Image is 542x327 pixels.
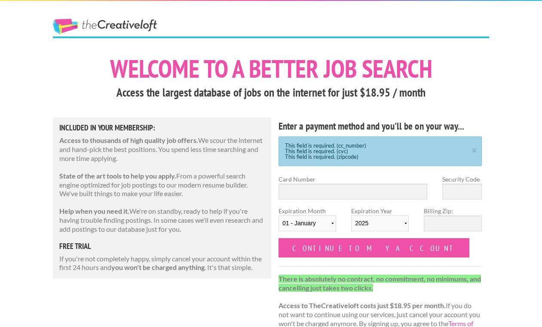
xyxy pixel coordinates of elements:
strong: State of the art tools to help you apply. [59,172,176,180]
p: We're on standby, ready to help if you're having trouble finding postings. In some cases we'll ev... [59,207,265,233]
select: Expiration Month [279,215,336,231]
a: × [469,146,480,152]
label: Billing Zip: [424,206,481,215]
p: We scour the internet and hand-pick the best positions. You spend less time searching and more ti... [59,136,265,163]
strong: you won't be charged anything [111,263,205,271]
strong: Access to thousands of high quality job offers. [59,136,198,144]
label: Security Code [442,175,482,184]
label: Card Number [279,175,427,184]
strong: Access to TheCreativeloft costs just $18.95 per month. [279,301,446,309]
strong: There is absolutely no contract, no commitment, no minimums, and cancelling just takes two clicks. [279,275,481,292]
label: Expiration Month [279,206,336,238]
div: This field is required. (cc_number) This field is required. (cvc) This field is required. (zipcode) [279,136,482,166]
select: Expiration Year [351,215,409,231]
h1: Welcome to a better job search [53,56,489,81]
h3: Access the largest database of jobs on the internet for just $18.95 / month [53,85,489,101]
a: The Creative Loft [53,19,157,34]
h4: Enter a payment method and you'll be on your way... [279,119,482,133]
label: Expiration Year [351,206,409,238]
input: Continue to my account [279,238,469,257]
strong: Help when you need it. [59,207,129,215]
p: From a powerful search engine optimized for job postings to our modern resume builder. We've buil... [59,172,265,198]
h5: free trial [59,242,265,250]
p: If you're not completely happy, simply cancel your account within the first 24 hours and . It's t... [59,254,265,272]
h5: Included in Your Membership: [59,124,265,132]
